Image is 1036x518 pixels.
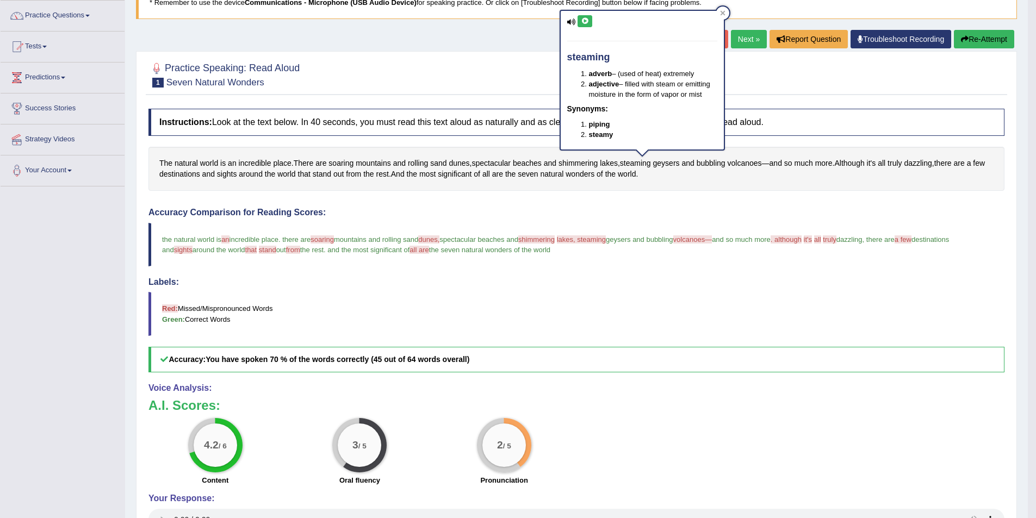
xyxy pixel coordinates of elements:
[731,30,767,48] a: Next »
[148,277,1004,287] h4: Labels:
[589,80,619,88] b: adjective
[600,158,618,169] span: Click to see word definition
[492,168,503,180] span: Click to see word definition
[376,168,389,180] span: Click to see word definition
[393,158,406,169] span: Click to see word definition
[728,158,762,169] span: Click to see word definition
[229,235,278,244] span: incredible place
[480,475,528,485] label: Pronunciation
[220,158,226,169] span: Click to see word definition
[315,158,326,169] span: Click to see word definition
[544,158,556,169] span: Click to see word definition
[278,235,281,244] span: .
[273,158,291,169] span: Click to see word definition
[410,246,429,254] span: all are
[566,168,594,180] span: Click to see word definition
[438,168,472,180] span: Click to see word definition
[162,235,221,244] span: the natural world is
[1,32,125,59] a: Tests
[954,158,965,169] span: Click to see word definition
[259,246,276,254] span: stand
[673,235,712,244] span: volcanoes—
[286,246,300,254] span: from
[1,1,125,28] a: Practice Questions
[148,109,1004,136] h4: Look at the text below. In 40 seconds, you must read this text aloud as naturally and as clearly ...
[559,158,598,169] span: Click to see word definition
[503,442,511,450] small: / 5
[474,168,480,180] span: Click to see word definition
[265,168,275,180] span: Click to see word definition
[276,246,286,254] span: out
[697,158,725,169] span: Click to see word definition
[497,439,503,451] big: 2
[159,117,212,127] b: Instructions:
[294,158,314,169] span: Click to see word definition
[324,246,326,254] span: .
[449,158,469,169] span: Click to see word definition
[430,158,446,169] span: Click to see word definition
[795,158,813,169] span: Click to see word definition
[148,494,1004,503] h4: Your Response:
[567,105,717,113] h5: Synonyms:
[228,158,237,169] span: Click to see word definition
[904,158,932,169] span: Click to see word definition
[518,235,555,244] span: shimmering
[313,168,331,180] span: Click to see word definition
[328,158,353,169] span: Click to see word definition
[152,78,164,88] span: 1
[148,292,1004,335] blockquote: Missed/Mispronounced Words Correct Words
[408,158,428,169] span: Click to see word definition
[353,439,359,451] big: 3
[518,168,538,180] span: Click to see word definition
[867,158,876,169] span: Click to see word definition
[513,158,542,169] span: Click to see word definition
[346,168,361,180] span: Click to see word definition
[836,235,863,244] span: dazzling
[148,60,300,88] h2: Practice Speaking: Read Aloud
[356,158,391,169] span: Click to see word definition
[429,246,550,254] span: the seven natural wonders of the world
[589,68,717,79] li: – (used of heat) extremely
[239,158,271,169] span: Click to see word definition
[358,442,367,450] small: / 5
[597,168,603,180] span: Click to see word definition
[653,158,680,169] span: Click to see word definition
[239,168,263,180] span: Click to see word definition
[589,70,612,78] b: adverb
[681,158,694,169] span: Click to see word definition
[159,158,172,169] span: Click to see word definition
[298,168,311,180] span: Click to see word definition
[339,475,380,485] label: Oral fluency
[202,168,215,180] span: Click to see word definition
[327,246,410,254] span: and the most significant of
[363,168,374,180] span: Click to see word definition
[1,63,125,90] a: Predictions
[282,235,311,244] span: there are
[159,168,200,180] span: Click to see word definition
[967,158,971,169] span: Click to see word definition
[418,235,439,244] span: dunes,
[804,235,812,244] span: it's
[1,124,125,152] a: Strategy Videos
[148,147,1004,191] div: . , , — . , . .
[866,235,895,244] span: there are
[815,158,833,169] span: Click to see word definition
[618,168,636,180] span: Click to see word definition
[712,235,771,244] span: and so much more
[814,235,821,244] span: all
[202,475,228,485] label: Content
[162,315,185,323] b: Green:
[863,235,865,244] span: ,
[482,168,490,180] span: Click to see word definition
[334,235,418,244] span: mountains and rolling sand
[277,168,295,180] span: Click to see word definition
[407,168,417,180] span: Click to see word definition
[784,158,792,169] span: Click to see word definition
[217,168,237,180] span: Click to see word definition
[311,235,334,244] span: soaring
[206,355,469,364] b: You have spoken 70 % of the words correctly (45 out of 64 words overall)
[204,439,219,451] big: 4.2
[300,246,324,254] span: the rest
[221,235,229,244] span: an
[419,168,436,180] span: Click to see word definition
